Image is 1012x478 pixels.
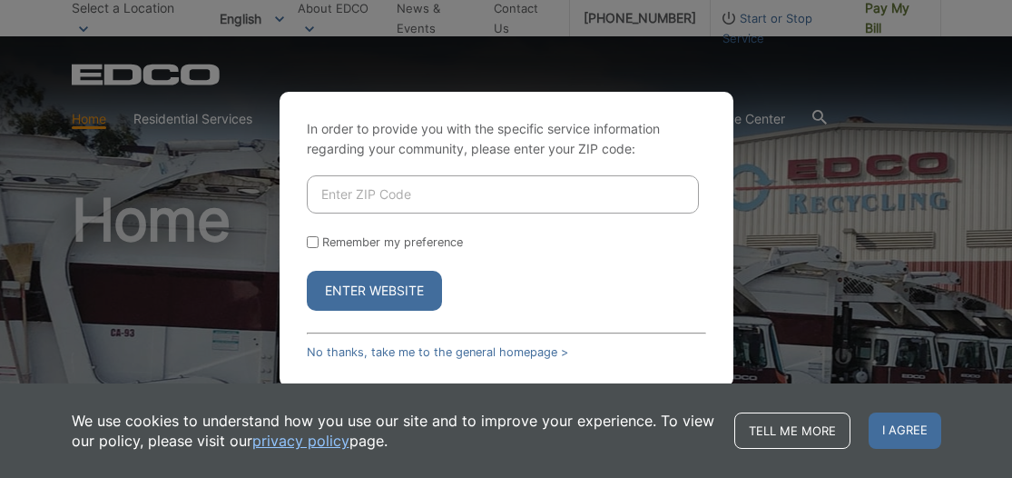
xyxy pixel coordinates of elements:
[307,119,706,159] p: In order to provide you with the specific service information regarding your community, please en...
[252,431,349,451] a: privacy policy
[307,345,568,359] a: No thanks, take me to the general homepage >
[869,413,941,449] span: I agree
[72,411,716,451] p: We use cookies to understand how you use our site and to improve your experience. To view our pol...
[322,235,463,249] label: Remember my preference
[307,271,442,311] button: Enter Website
[734,413,850,449] a: Tell me more
[307,175,699,214] input: Enter ZIP Code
